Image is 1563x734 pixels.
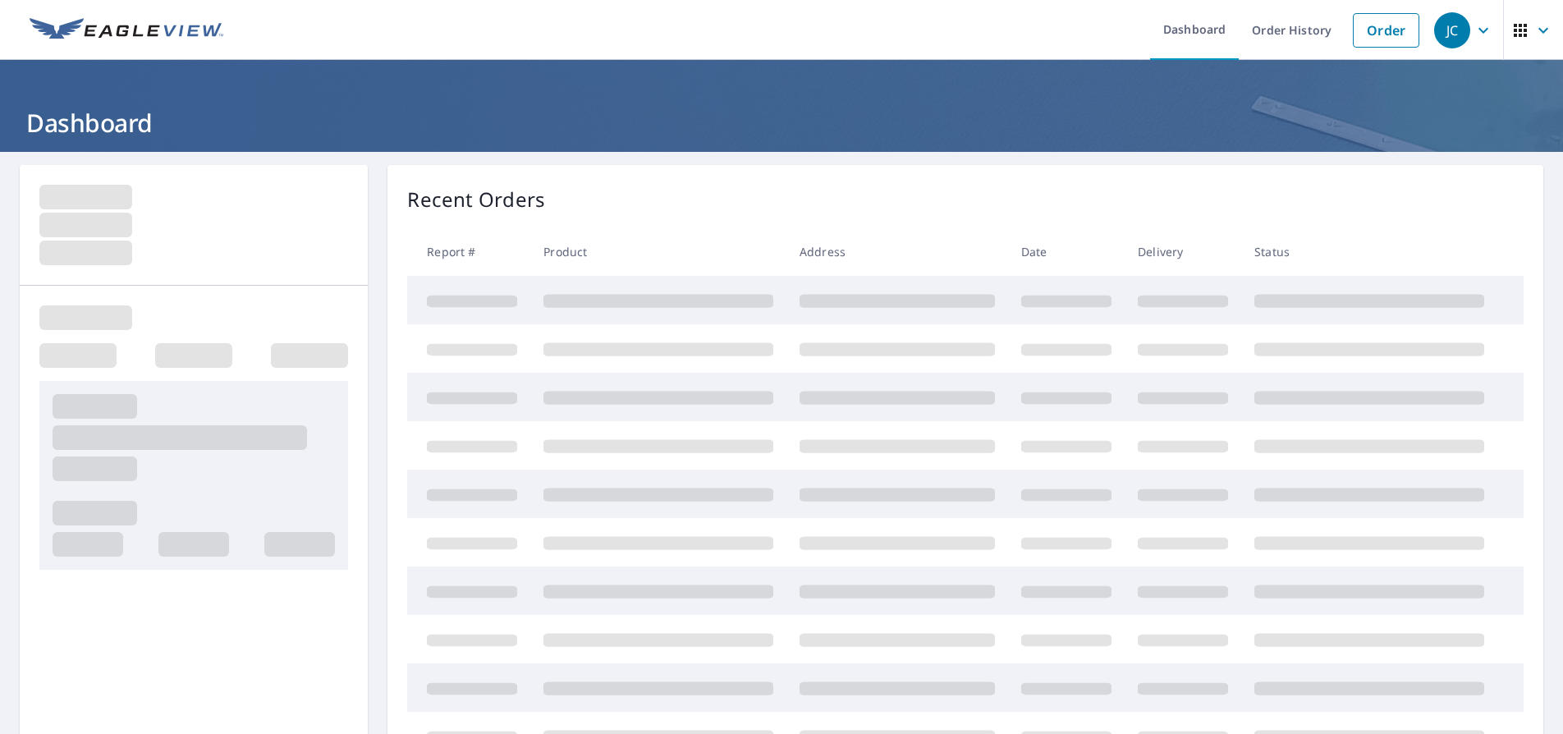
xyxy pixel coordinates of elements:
th: Product [530,227,786,276]
th: Address [786,227,1008,276]
th: Date [1008,227,1125,276]
h1: Dashboard [20,106,1543,140]
th: Delivery [1125,227,1241,276]
img: EV Logo [30,18,223,43]
a: Order [1353,13,1419,48]
div: JC [1434,12,1470,48]
th: Status [1241,227,1497,276]
th: Report # [407,227,530,276]
p: Recent Orders [407,185,545,214]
